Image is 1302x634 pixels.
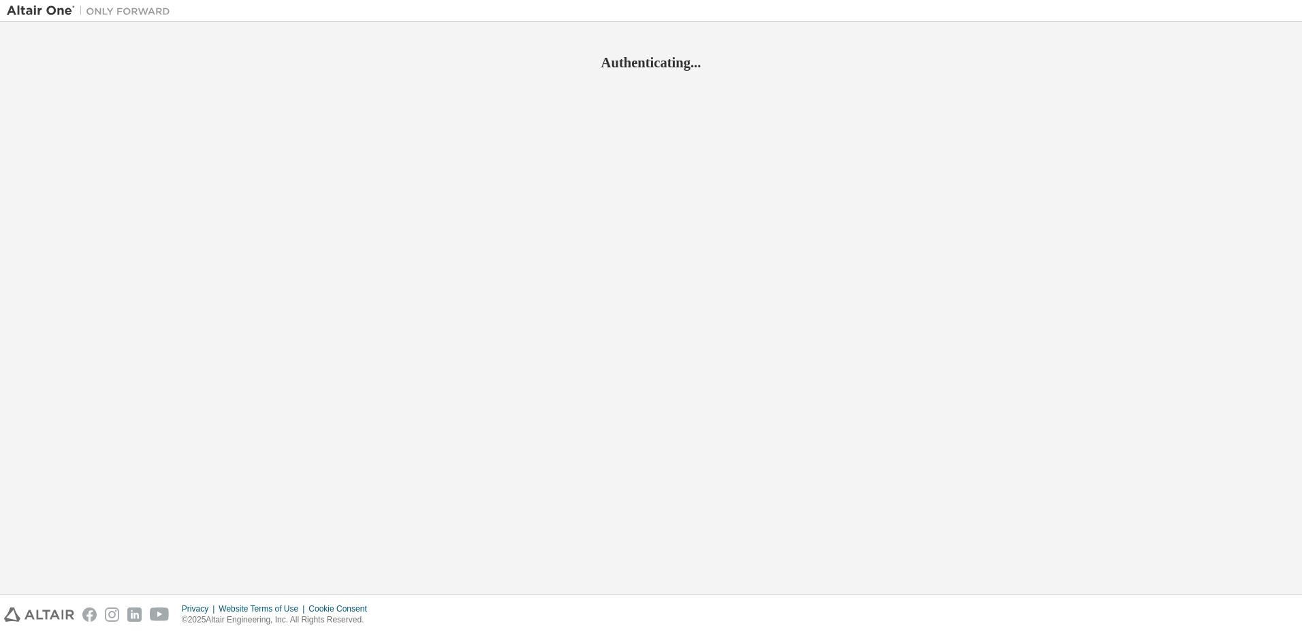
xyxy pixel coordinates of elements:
[182,614,375,626] p: © 2025 Altair Engineering, Inc. All Rights Reserved.
[182,603,219,614] div: Privacy
[127,607,142,622] img: linkedin.svg
[7,4,177,18] img: Altair One
[219,603,308,614] div: Website Terms of Use
[4,607,74,622] img: altair_logo.svg
[308,603,375,614] div: Cookie Consent
[105,607,119,622] img: instagram.svg
[82,607,97,622] img: facebook.svg
[7,54,1295,71] h2: Authenticating...
[150,607,170,622] img: youtube.svg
